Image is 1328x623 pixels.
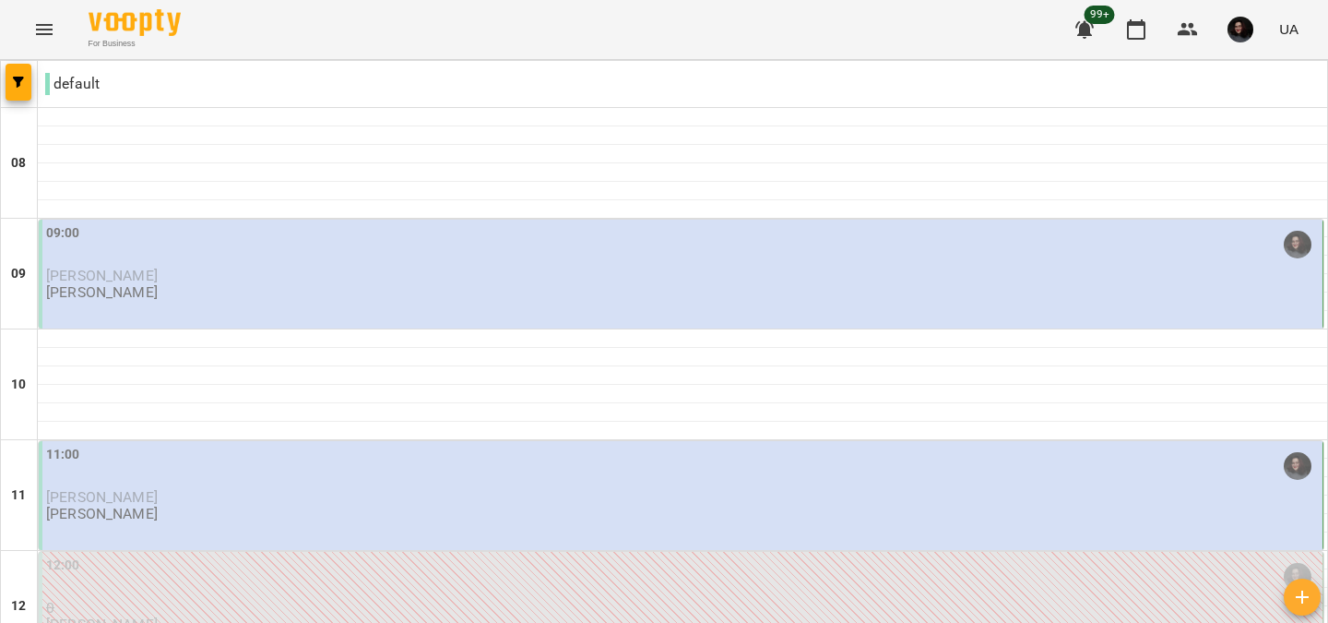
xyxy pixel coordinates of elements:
button: Menu [22,7,66,52]
p: [PERSON_NAME] [46,284,158,300]
h6: 11 [11,485,26,506]
img: Наталія Кобель [1284,563,1311,591]
button: Створити урок [1284,579,1321,616]
h6: 10 [11,375,26,395]
p: 0 [46,600,1319,616]
label: 11:00 [46,445,80,465]
span: 99+ [1085,6,1115,24]
span: [PERSON_NAME] [46,267,158,284]
label: 09:00 [46,223,80,244]
p: [PERSON_NAME] [46,506,158,521]
img: Наталія Кобель [1284,452,1311,480]
button: UA [1272,12,1306,46]
label: 12:00 [46,556,80,576]
h6: 08 [11,153,26,174]
h6: 09 [11,264,26,284]
span: For Business [89,38,181,50]
img: 3b3145ad26fe4813cc7227c6ce1adc1c.jpg [1227,17,1253,42]
img: Voopty Logo [89,9,181,36]
img: Наталія Кобель [1284,231,1311,258]
h6: 12 [11,596,26,617]
p: default [45,73,100,95]
span: UA [1279,19,1298,39]
span: [PERSON_NAME] [46,488,158,506]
